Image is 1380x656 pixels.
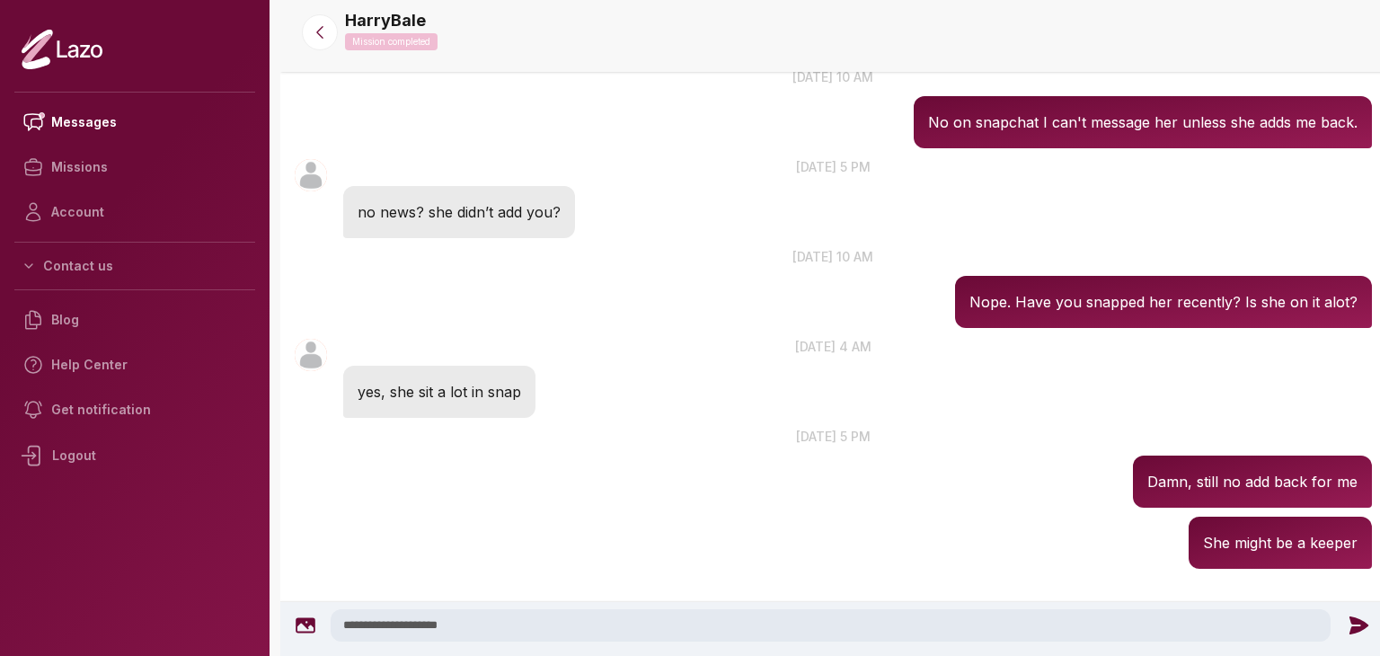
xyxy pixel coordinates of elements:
a: Missions [14,145,255,190]
p: No on snapchat I can't message her unless she adds me back. [928,111,1358,134]
a: Messages [14,100,255,145]
div: Logout [14,432,255,479]
p: Nope. Have you snapped her recently? Is she on it alot? [969,290,1358,314]
button: Contact us [14,250,255,282]
a: Account [14,190,255,235]
a: Get notification [14,387,255,432]
p: HarryBale [345,8,426,33]
p: no news? she didn’t add you? [358,200,561,224]
p: Damn, still no add back for me [1147,470,1358,493]
p: Mission completed [345,33,438,50]
a: Blog [14,297,255,342]
p: yes, she sit a lot in snap [358,380,521,403]
a: Help Center [14,342,255,387]
p: She might be a keeper [1203,531,1358,554]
